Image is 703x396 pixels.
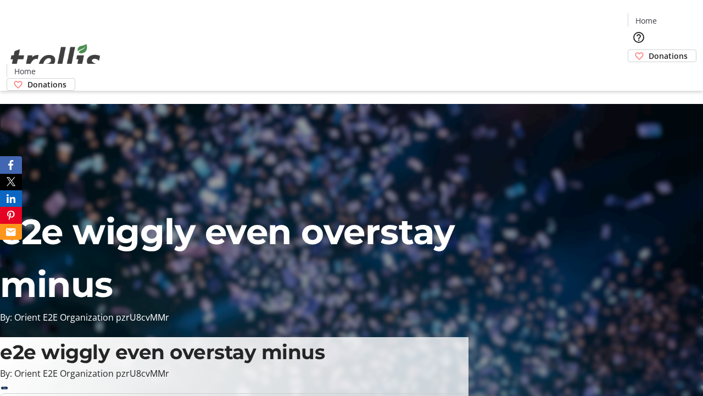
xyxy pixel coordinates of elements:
[635,15,657,26] span: Home
[27,79,66,90] span: Donations
[7,32,104,87] img: Orient E2E Organization pzrU8cvMMr's Logo
[628,15,663,26] a: Home
[628,62,650,84] button: Cart
[14,65,36,77] span: Home
[649,50,688,62] span: Donations
[628,26,650,48] button: Help
[628,50,696,62] a: Donations
[7,65,42,77] a: Home
[7,78,75,91] a: Donations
